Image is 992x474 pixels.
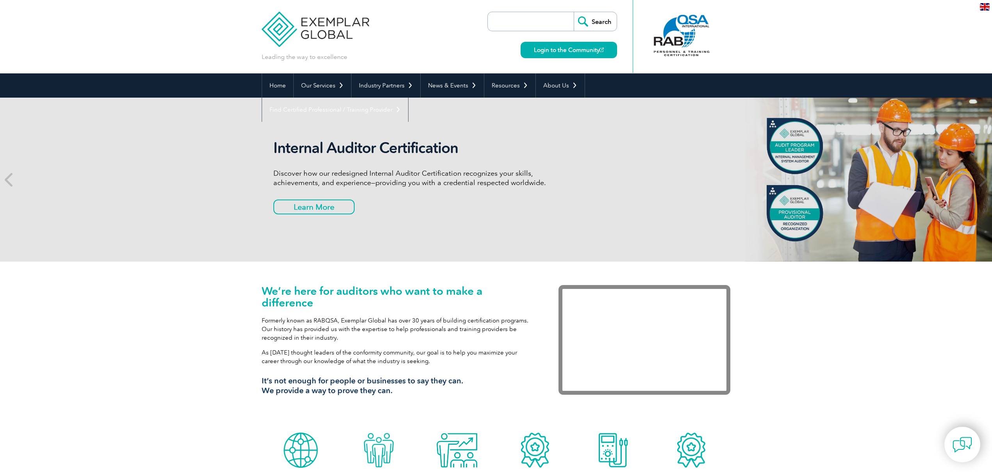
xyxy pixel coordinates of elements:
a: Login to the Community [521,42,617,58]
img: open_square.png [599,48,604,52]
p: As [DATE] thought leaders of the conformity community, our goal is to help you maximize your care... [262,348,535,365]
a: About Us [536,73,585,98]
h3: It’s not enough for people or businesses to say they can. We provide a way to prove they can. [262,376,535,396]
a: Industry Partners [351,73,420,98]
a: Resources [484,73,535,98]
a: News & Events [421,73,484,98]
h1: We’re here for auditors who want to make a difference [262,285,535,308]
img: contact-chat.png [953,435,972,454]
a: Find Certified Professional / Training Provider [262,98,408,122]
p: Formerly known as RABQSA, Exemplar Global has over 30 years of building certification programs. O... [262,316,535,342]
a: Home [262,73,293,98]
h2: Internal Auditor Certification [273,139,566,157]
input: Search [574,12,617,31]
a: Our Services [294,73,351,98]
p: Leading the way to excellence [262,53,347,61]
img: en [980,3,990,11]
iframe: Exemplar Global: Working together to make a difference [558,285,730,395]
p: Discover how our redesigned Internal Auditor Certification recognizes your skills, achievements, ... [273,169,566,187]
a: Learn More [273,200,355,214]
